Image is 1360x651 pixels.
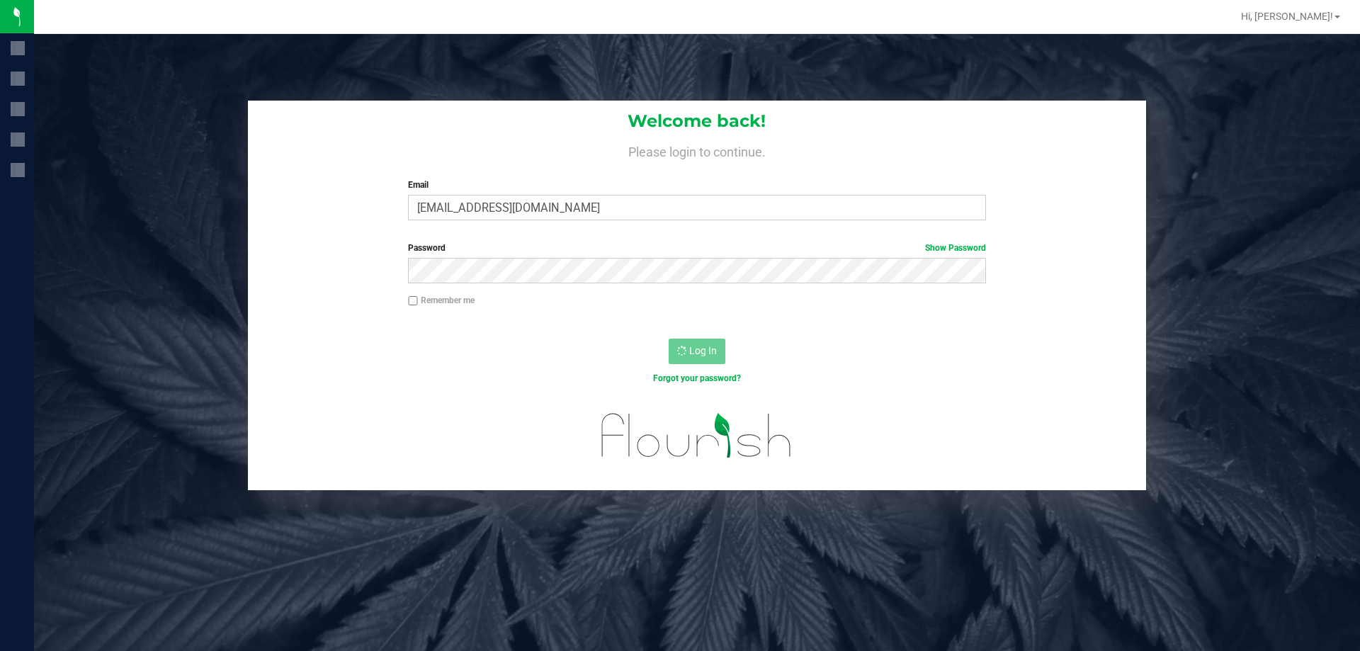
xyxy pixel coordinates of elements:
[689,345,717,356] span: Log In
[248,112,1146,130] h1: Welcome back!
[408,296,418,306] input: Remember me
[653,373,741,383] a: Forgot your password?
[408,294,475,307] label: Remember me
[584,400,809,472] img: flourish_logo.svg
[925,243,986,253] a: Show Password
[1241,11,1333,22] span: Hi, [PERSON_NAME]!
[408,179,985,191] label: Email
[248,142,1146,159] h4: Please login to continue.
[669,339,725,364] button: Log In
[408,243,446,253] span: Password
